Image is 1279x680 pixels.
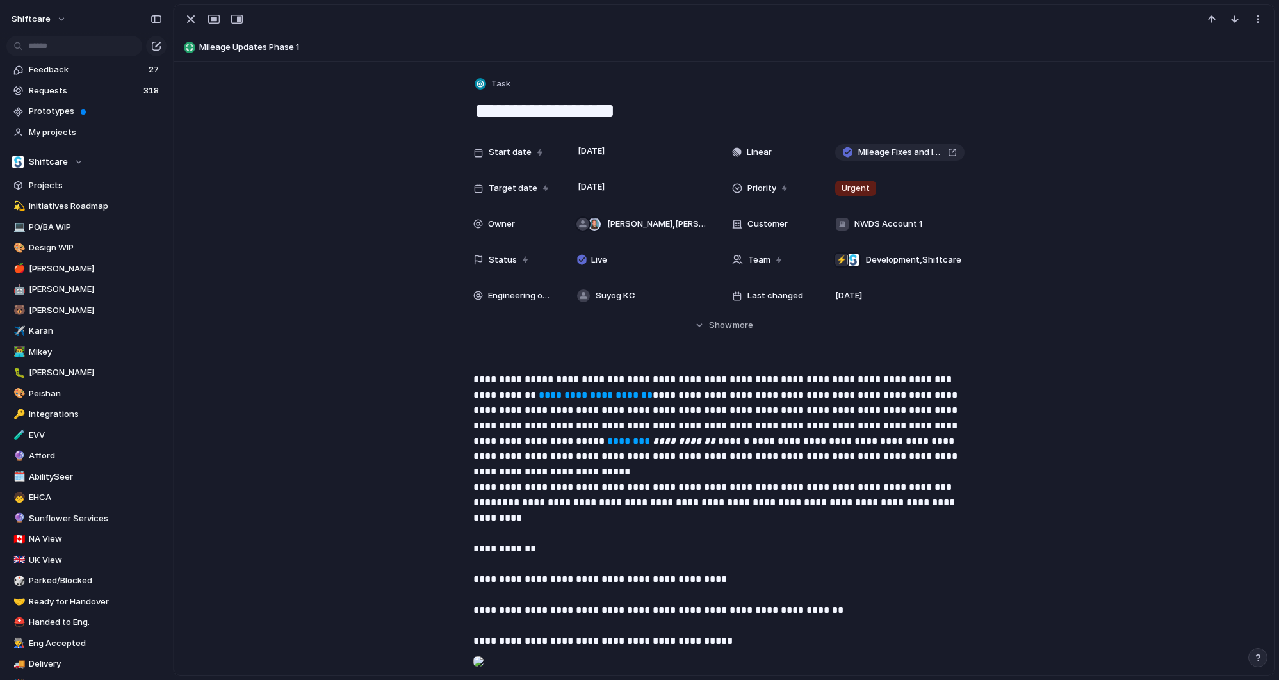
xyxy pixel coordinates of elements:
span: Ready for Handover [29,595,162,608]
div: 💻 [13,220,22,234]
button: 🍎 [12,263,24,275]
button: 🎲 [12,574,24,587]
span: Engineering owner [488,289,555,302]
span: Initiatives Roadmap [29,200,162,213]
button: 🎨 [12,241,24,254]
div: 🇬🇧UK View [6,551,167,570]
div: 💫 [13,199,22,214]
span: Mileage Fixes and Improvements [858,146,943,159]
span: Show [709,319,732,332]
span: Live [591,254,607,266]
div: 🐻 [13,303,22,318]
div: 🗓️ [13,469,22,484]
button: Shiftcare [6,152,167,172]
span: NWDS Account 1 [854,218,922,231]
div: 🤝Ready for Handover [6,592,167,611]
span: 318 [143,85,161,97]
span: [PERSON_NAME] [29,366,162,379]
div: 🔮Sunflower Services [6,509,167,528]
span: Suyog KC [596,289,635,302]
a: Prototypes [6,102,167,121]
button: Showmore [473,314,975,337]
a: 👨‍🏭Eng Accepted [6,634,167,653]
div: 🇬🇧 [13,553,22,567]
span: Start date [489,146,532,159]
span: Priority [747,182,776,195]
div: 🎨 [13,241,22,255]
a: 🍎[PERSON_NAME] [6,259,167,279]
span: Urgent [842,182,870,195]
div: 🧒EHCA [6,488,167,507]
span: AbilitySeer [29,471,162,483]
a: 🗓️AbilitySeer [6,467,167,487]
button: Task [472,75,514,93]
span: Owner [488,218,515,231]
span: Design WIP [29,241,162,254]
span: Customer [747,218,788,231]
span: Afford [29,449,162,462]
span: shiftcare [12,13,51,26]
a: 🧪EVV [6,426,167,445]
div: 🎨Design WIP [6,238,167,257]
a: 🐛[PERSON_NAME] [6,363,167,382]
button: 🚚 [12,658,24,670]
button: Mileage Updates Phase 1 [180,37,1268,58]
button: 🤝 [12,595,24,608]
div: 🔑 [13,407,22,422]
span: Projects [29,179,162,192]
button: 💫 [12,200,24,213]
span: Sunflower Services [29,512,162,525]
span: Task [491,77,510,90]
button: ✈️ [12,325,24,337]
span: Integrations [29,408,162,421]
span: 27 [149,63,161,76]
button: 🧪 [12,429,24,442]
div: 🎲 [13,574,22,588]
span: Mileage Updates Phase 1 [199,41,1268,54]
button: 💻 [12,221,24,234]
a: Projects [6,176,167,195]
a: 🚚Delivery [6,654,167,674]
span: UK View [29,554,162,567]
a: ⛑️Handed to Eng. [6,613,167,632]
span: [PERSON_NAME] [29,263,162,275]
div: 🤝 [13,594,22,609]
span: EVV [29,429,162,442]
button: 🇨🇦 [12,533,24,546]
button: ⛑️ [12,616,24,629]
a: 🔮Afford [6,446,167,465]
span: [PERSON_NAME] [29,304,162,317]
div: 🚚 [13,657,22,672]
span: [DATE] [835,289,862,302]
span: [DATE] [574,179,608,195]
span: My projects [29,126,162,139]
button: 🐻 [12,304,24,317]
span: Status [489,254,517,266]
a: Requests318 [6,81,167,101]
div: 🐛 [13,366,22,380]
span: Handed to Eng. [29,616,162,629]
a: 💫Initiatives Roadmap [6,197,167,216]
span: Eng Accepted [29,637,162,650]
div: 🔮 [13,449,22,464]
span: Team [748,254,770,266]
span: Delivery [29,658,162,670]
span: Target date [489,182,537,195]
button: 🐛 [12,366,24,379]
button: 🔑 [12,408,24,421]
a: Mileage Fixes and Improvements [835,144,965,161]
div: 🧒 [13,490,22,505]
a: 🇨🇦NA View [6,530,167,549]
span: Requests [29,85,140,97]
div: 🎨 [13,386,22,401]
span: Shiftcare [29,156,68,168]
div: 🤖[PERSON_NAME] [6,280,167,299]
a: 🐻[PERSON_NAME] [6,301,167,320]
span: [DATE] [574,143,608,159]
span: Karan [29,325,162,337]
span: Last changed [747,289,803,302]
